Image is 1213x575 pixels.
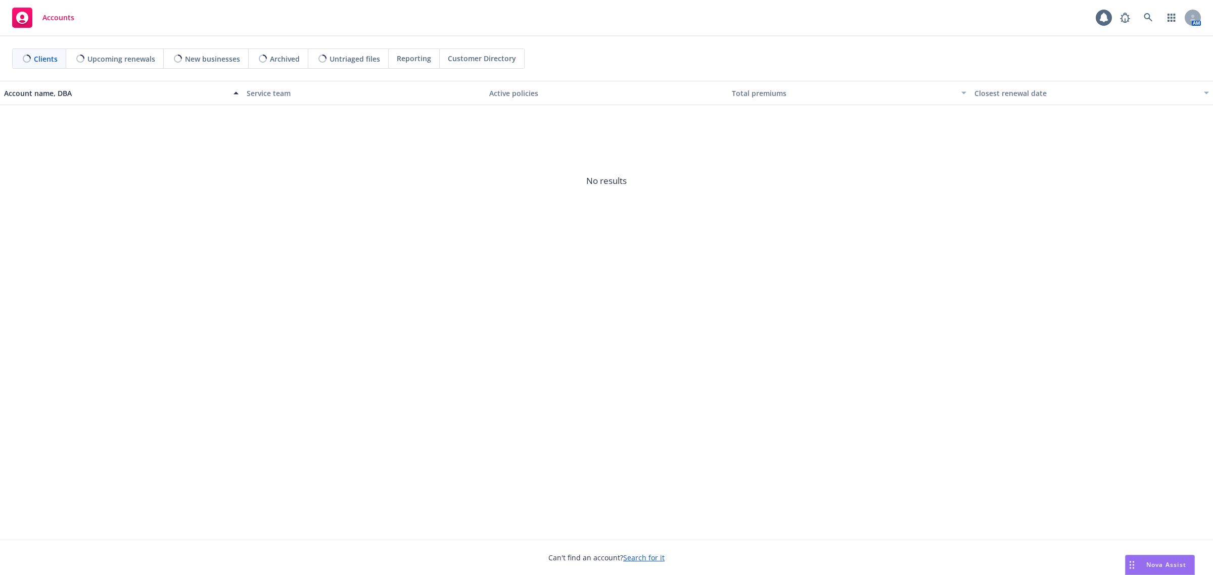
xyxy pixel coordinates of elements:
div: Account name, DBA [4,88,227,99]
button: Nova Assist [1125,555,1195,575]
span: Clients [34,54,58,64]
div: Service team [247,88,481,99]
div: Drag to move [1126,555,1138,574]
span: Can't find an account? [548,552,665,563]
a: Report a Bug [1115,8,1135,28]
span: Reporting [397,53,431,64]
button: Total premiums [728,81,970,105]
button: Active policies [485,81,728,105]
span: Accounts [42,14,74,22]
button: Closest renewal date [970,81,1213,105]
span: Customer Directory [448,53,516,64]
div: Active policies [489,88,724,99]
a: Switch app [1161,8,1182,28]
a: Search for it [623,553,665,562]
a: Search [1138,8,1158,28]
span: Archived [270,54,300,64]
a: Accounts [8,4,78,32]
span: Upcoming renewals [87,54,155,64]
span: New businesses [185,54,240,64]
div: Closest renewal date [974,88,1198,99]
button: Service team [243,81,485,105]
span: Nova Assist [1146,560,1186,569]
div: Total premiums [732,88,955,99]
span: Untriaged files [330,54,380,64]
